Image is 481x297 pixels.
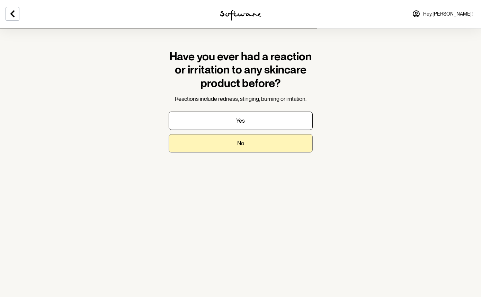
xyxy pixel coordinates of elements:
[220,10,261,21] img: software logo
[237,140,244,147] p: No
[408,6,477,22] a: Hey,[PERSON_NAME]!
[236,117,245,124] p: Yes
[169,134,313,152] button: No
[169,112,313,130] button: Yes
[423,11,473,17] span: Hey, [PERSON_NAME] !
[169,50,313,90] h1: Have you ever had a reaction or irritation to any skincare product before?
[175,96,306,102] span: Reactions include redness, stinging, burning or irritation.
